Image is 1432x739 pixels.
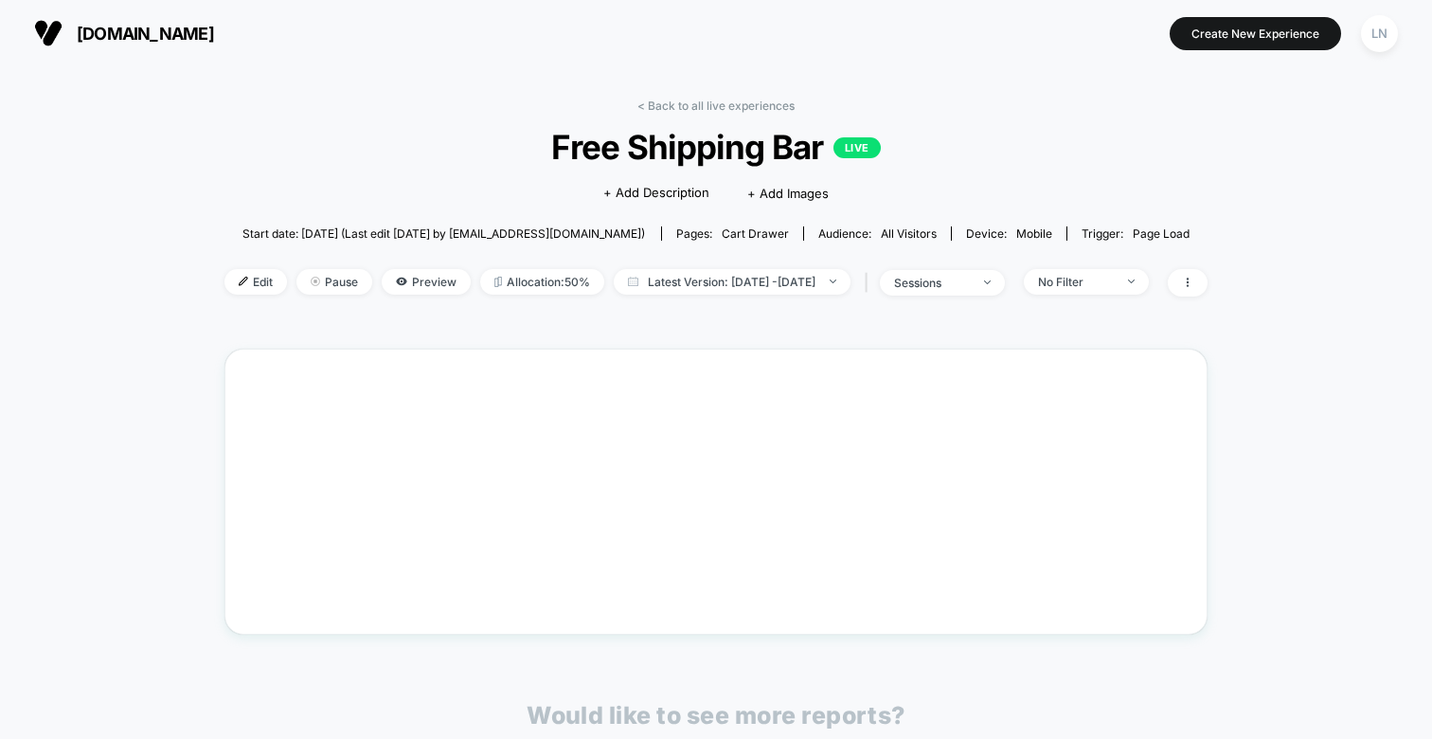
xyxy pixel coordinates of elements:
p: LIVE [833,137,881,158]
button: Create New Experience [1170,17,1341,50]
p: Would like to see more reports? [527,701,905,730]
span: cart drawer [722,226,789,241]
span: + Add Description [603,184,709,203]
span: Preview [382,269,471,295]
span: Device: [951,226,1066,241]
div: sessions [894,276,970,290]
a: < Back to all live experiences [637,99,795,113]
img: end [1128,279,1135,283]
img: end [984,280,991,284]
img: edit [239,277,248,286]
span: Allocation: 50% [480,269,604,295]
img: Visually logo [34,19,63,47]
span: [DOMAIN_NAME] [77,24,214,44]
img: rebalance [494,277,502,287]
img: calendar [628,277,638,286]
span: Edit [224,269,287,295]
div: No Filter [1038,275,1114,289]
span: All Visitors [881,226,937,241]
span: Latest Version: [DATE] - [DATE] [614,269,850,295]
span: + Add Images [747,186,829,201]
button: [DOMAIN_NAME] [28,18,220,48]
div: Audience: [818,226,937,241]
span: mobile [1016,226,1052,241]
div: Trigger: [1082,226,1190,241]
span: Start date: [DATE] (Last edit [DATE] by [EMAIL_ADDRESS][DOMAIN_NAME]) [242,226,645,241]
span: Free Shipping Bar [274,127,1158,167]
img: end [311,277,320,286]
img: end [830,279,836,283]
div: LN [1361,15,1398,52]
button: LN [1355,14,1404,53]
span: | [860,269,880,297]
div: Pages: [676,226,789,241]
span: Pause [296,269,372,295]
span: Page Load [1133,226,1190,241]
